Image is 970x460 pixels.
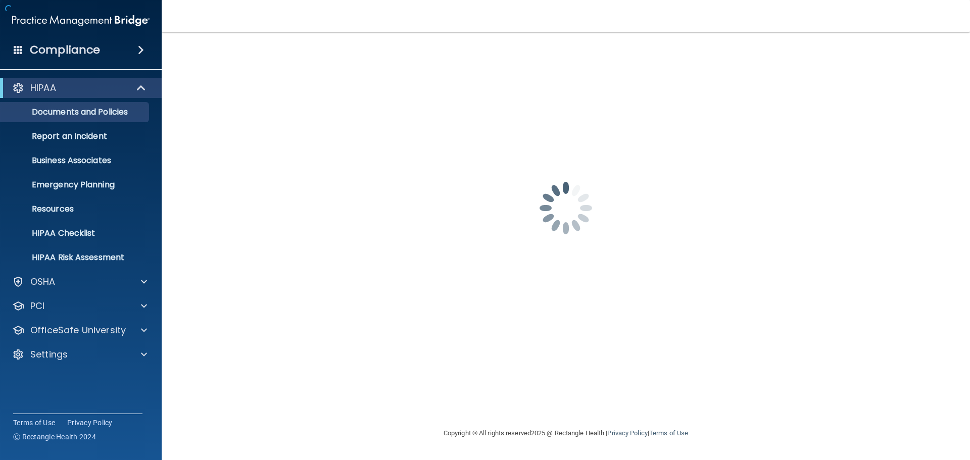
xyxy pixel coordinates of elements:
p: HIPAA Risk Assessment [7,252,144,263]
a: HIPAA [12,82,147,94]
p: OfficeSafe University [30,324,126,336]
p: Report an Incident [7,131,144,141]
p: Settings [30,348,68,361]
img: spinner.e123f6fc.gif [515,158,616,259]
a: Privacy Policy [607,429,647,437]
a: OfficeSafe University [12,324,147,336]
a: Settings [12,348,147,361]
p: OSHA [30,276,56,288]
a: PCI [12,300,147,312]
h4: Compliance [30,43,100,57]
p: HIPAA [30,82,56,94]
p: Documents and Policies [7,107,144,117]
a: Privacy Policy [67,418,113,428]
p: HIPAA Checklist [7,228,144,238]
span: Ⓒ Rectangle Health 2024 [13,432,96,442]
img: PMB logo [12,11,150,31]
p: Emergency Planning [7,180,144,190]
p: Business Associates [7,156,144,166]
p: Resources [7,204,144,214]
p: PCI [30,300,44,312]
a: Terms of Use [13,418,55,428]
div: Copyright © All rights reserved 2025 @ Rectangle Health | | [381,417,750,449]
a: OSHA [12,276,147,288]
a: Terms of Use [649,429,688,437]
